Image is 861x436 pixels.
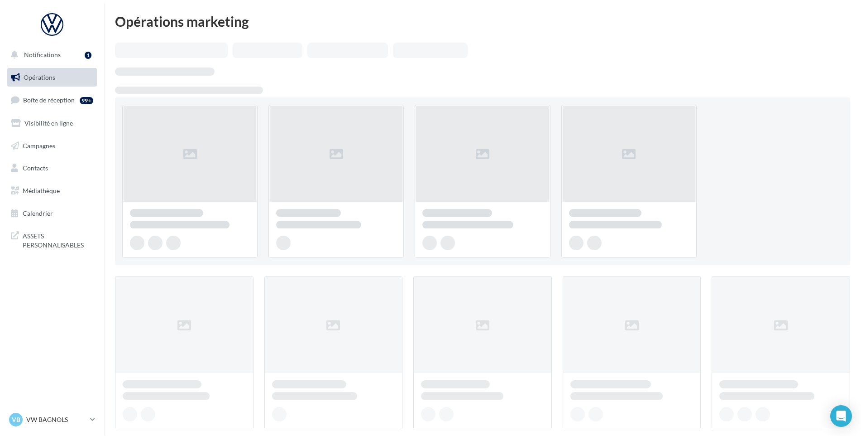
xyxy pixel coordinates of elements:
[85,52,91,59] div: 1
[24,119,73,127] span: Visibilité en ligne
[80,97,93,104] div: 99+
[23,141,55,149] span: Campagnes
[26,415,86,424] p: VW BAGNOLS
[5,159,99,178] a: Contacts
[830,405,852,427] div: Open Intercom Messenger
[24,51,61,58] span: Notifications
[5,90,99,110] a: Boîte de réception99+
[5,45,95,64] button: Notifications 1
[5,181,99,200] a: Médiathèque
[23,230,93,249] span: ASSETS PERSONNALISABLES
[115,15,850,28] div: Opérations marketing
[5,226,99,253] a: ASSETS PERSONNALISABLES
[5,136,99,155] a: Campagnes
[24,73,55,81] span: Opérations
[5,204,99,223] a: Calendrier
[12,415,20,424] span: VB
[5,68,99,87] a: Opérations
[7,411,97,428] a: VB VW BAGNOLS
[23,96,75,104] span: Boîte de réception
[23,164,48,172] span: Contacts
[23,187,60,194] span: Médiathèque
[23,209,53,217] span: Calendrier
[5,114,99,133] a: Visibilité en ligne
